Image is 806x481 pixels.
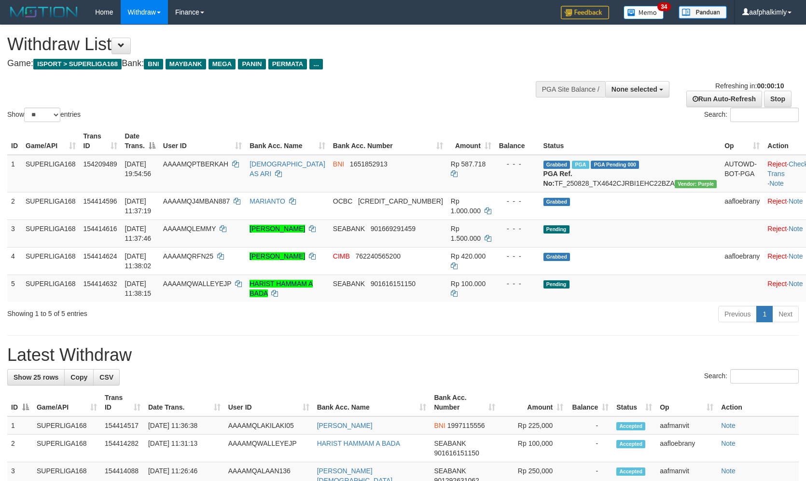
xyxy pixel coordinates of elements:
th: Trans ID: activate to sort column ascending [80,127,121,155]
h1: Withdraw List [7,35,528,54]
th: Status [540,127,721,155]
h4: Game: Bank: [7,59,528,69]
span: Copy 901616151150 to clipboard [371,280,416,288]
td: aafloebrany [721,192,764,220]
td: 1 [7,416,33,435]
td: 1 [7,155,22,192]
th: Game/API: activate to sort column ascending [22,127,80,155]
label: Show entries [7,108,81,122]
img: panduan.png [679,6,727,19]
span: Copy 1997115556 to clipboard [447,422,485,429]
span: MEGA [208,59,236,69]
img: Feedback.jpg [561,6,609,19]
a: Reject [767,197,787,205]
td: 154414282 [101,435,144,462]
div: - - - [499,159,536,169]
a: 1 [756,306,773,322]
span: Grabbed [543,198,570,206]
button: None selected [605,81,669,97]
td: AAAAMQWALLEYEJP [224,435,313,462]
label: Search: [704,369,799,384]
span: AAAAMQPTBERKAH [163,160,228,168]
td: 154414517 [101,416,144,435]
span: 154414632 [83,280,117,288]
span: Copy 762240565200 to clipboard [356,252,401,260]
span: AAAAMQRFN25 [163,252,213,260]
span: MAYBANK [166,59,206,69]
span: Grabbed [543,161,570,169]
a: [PERSON_NAME] [317,422,373,429]
div: - - - [499,251,536,261]
span: Rp 587.718 [451,160,486,168]
a: Reject [767,160,787,168]
span: Accepted [616,467,645,476]
td: 2 [7,192,22,220]
a: Previous [718,306,757,322]
span: SEABANK [434,440,466,447]
span: 154414596 [83,197,117,205]
td: Rp 225,000 [499,416,567,435]
strong: 00:00:10 [757,82,784,90]
a: [PERSON_NAME] [250,225,305,233]
div: PGA Site Balance / [536,81,605,97]
span: Rp 100.000 [451,280,486,288]
span: Refreshing in: [715,82,784,90]
th: Amount: activate to sort column ascending [499,389,567,416]
span: PANIN [238,59,265,69]
td: aafloebrany [656,435,717,462]
th: Date Trans.: activate to sort column descending [121,127,159,155]
td: [DATE] 11:36:38 [144,416,224,435]
div: - - - [499,196,536,206]
a: Show 25 rows [7,369,65,385]
span: Accepted [616,422,645,430]
th: Action [717,389,799,416]
th: Balance: activate to sort column ascending [567,389,612,416]
span: PERMATA [268,59,307,69]
span: CSV [99,373,113,381]
span: 154414616 [83,225,117,233]
span: [DATE] 11:38:15 [125,280,152,297]
th: Status: activate to sort column ascending [612,389,656,416]
th: ID [7,127,22,155]
span: Vendor URL: https://trx4.1velocity.biz [675,180,717,188]
a: Reject [767,225,787,233]
th: User ID: activate to sort column ascending [159,127,246,155]
a: [PERSON_NAME] [250,252,305,260]
td: AUTOWD-BOT-PGA [721,155,764,192]
th: Op: activate to sort column ascending [721,127,764,155]
div: - - - [499,279,536,289]
td: SUPERLIGA168 [33,435,101,462]
span: Rp 1.500.000 [451,225,481,242]
h1: Latest Withdraw [7,345,799,365]
a: Note [721,467,736,475]
a: Reject [767,252,787,260]
div: - - - [499,224,536,234]
a: Note [769,179,784,187]
input: Search: [730,108,799,122]
th: Date Trans.: activate to sort column ascending [144,389,224,416]
span: AAAAMQWALLEYEJP [163,280,232,288]
span: [DATE] 11:37:19 [125,197,152,215]
a: HARIST HAMMAM A BADA [250,280,313,297]
span: CIMB [333,252,350,260]
select: Showentries [24,108,60,122]
b: PGA Ref. No: [543,170,572,187]
td: - [567,416,612,435]
span: Pending [543,225,570,234]
span: AAAAMQJ4MBAN887 [163,197,230,205]
a: Note [789,280,803,288]
a: MARIANTO [250,197,285,205]
th: Bank Acc. Name: activate to sort column ascending [313,389,431,416]
span: SEABANK [434,467,466,475]
td: aafloebrany [721,247,764,275]
span: Copy 901669291459 to clipboard [371,225,416,233]
th: Bank Acc. Number: activate to sort column ascending [329,127,447,155]
span: PGA Pending [591,161,639,169]
td: SUPERLIGA168 [22,220,80,247]
a: Note [789,225,803,233]
span: Grabbed [543,253,570,261]
td: AAAAMQLAKILAKI05 [224,416,313,435]
td: TF_250828_TX4642CJRBI1EHC22BZA [540,155,721,192]
span: Pending [543,280,570,289]
td: SUPERLIGA168 [22,275,80,302]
